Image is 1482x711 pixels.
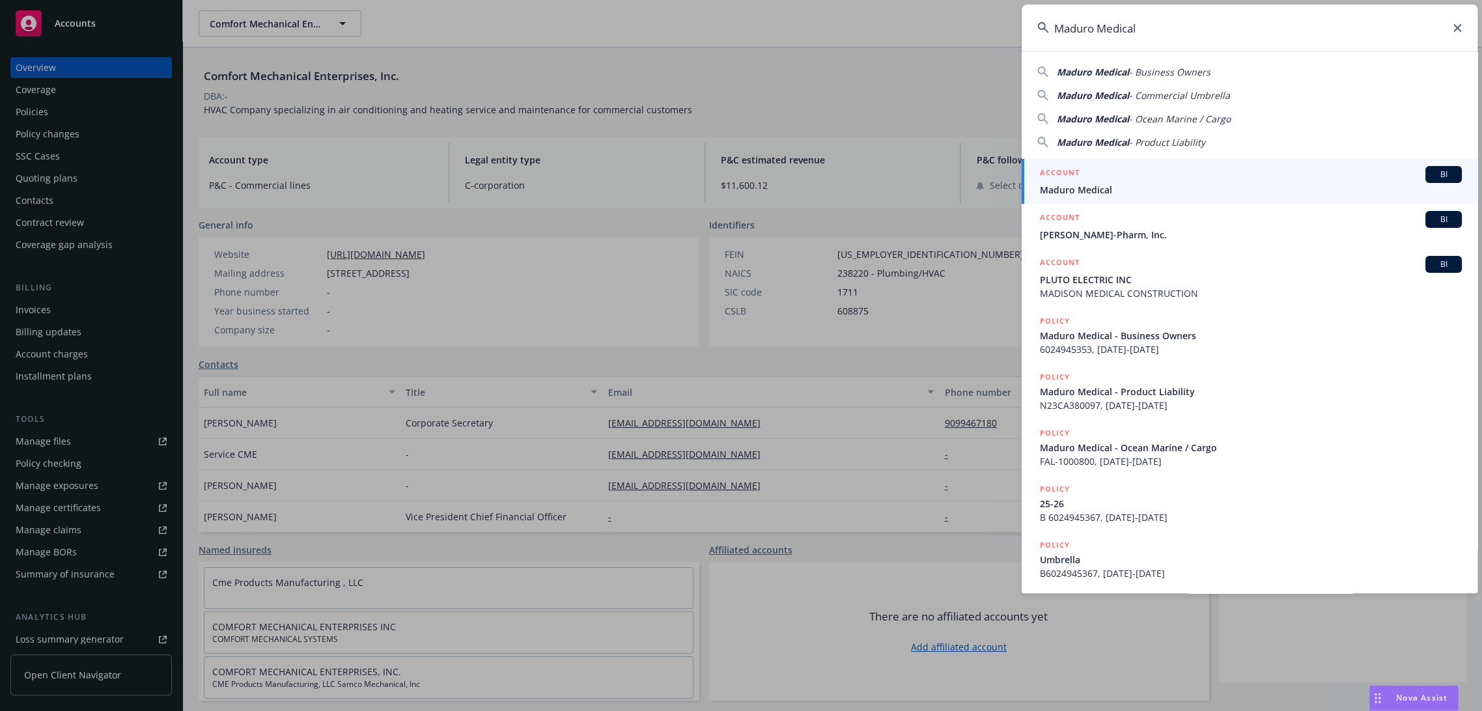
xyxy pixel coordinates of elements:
[1040,211,1080,227] h5: ACCOUNT
[1040,553,1462,566] span: Umbrella
[1369,686,1386,710] div: Drag to move
[1040,342,1462,356] span: 6024945353, [DATE]-[DATE]
[1040,273,1462,286] span: PLUTO ELECTRIC INC
[1022,5,1477,51] input: Search...
[1022,419,1477,475] a: POLICYMaduro Medical - Ocean Marine / CargoFAL-1000800, [DATE]-[DATE]
[1040,256,1080,272] h5: ACCOUNT
[1040,398,1462,412] span: N23CA380097, [DATE]-[DATE]
[1431,169,1457,180] span: BI
[1040,454,1462,468] span: FAL-1000800, [DATE]-[DATE]
[1040,385,1462,398] span: Maduro Medical - Product Liability
[1369,685,1459,711] button: Nova Assist
[1022,363,1477,419] a: POLICYMaduro Medical - Product LiabilityN23CA380097, [DATE]-[DATE]
[1057,89,1129,102] span: Maduro Medical
[1040,314,1070,328] h5: POLICY
[1040,510,1462,524] span: B 6024945367, [DATE]-[DATE]
[1022,307,1477,363] a: POLICYMaduro Medical - Business Owners6024945353, [DATE]-[DATE]
[1040,166,1080,182] h5: ACCOUNT
[1022,531,1477,587] a: POLICYUmbrellaB6024945367, [DATE]-[DATE]
[1040,538,1070,551] h5: POLICY
[1129,136,1205,148] span: - Product Liability
[1129,113,1231,125] span: - Ocean Marine / Cargo
[1129,66,1210,78] span: - Business Owners
[1040,228,1462,242] span: [PERSON_NAME]-Pharm, Inc.
[1040,482,1070,495] h5: POLICY
[1396,692,1447,703] span: Nova Assist
[1040,497,1462,510] span: 25-26
[1022,204,1477,249] a: ACCOUNTBI[PERSON_NAME]-Pharm, Inc.
[1057,136,1129,148] span: Maduro Medical
[1040,286,1462,300] span: MADISON MEDICAL CONSTRUCTION
[1057,113,1129,125] span: Maduro Medical
[1040,329,1462,342] span: Maduro Medical - Business Owners
[1057,66,1129,78] span: Maduro Medical
[1022,249,1477,307] a: ACCOUNTBIPLUTO ELECTRIC INCMADISON MEDICAL CONSTRUCTION
[1431,214,1457,225] span: BI
[1129,89,1230,102] span: - Commercial Umbrella
[1040,183,1462,197] span: Maduro Medical
[1040,441,1462,454] span: Maduro Medical - Ocean Marine / Cargo
[1431,258,1457,270] span: BI
[1040,426,1070,439] h5: POLICY
[1040,370,1070,383] h5: POLICY
[1022,475,1477,531] a: POLICY25-26B 6024945367, [DATE]-[DATE]
[1040,566,1462,580] span: B6024945367, [DATE]-[DATE]
[1022,159,1477,204] a: ACCOUNTBIMaduro Medical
